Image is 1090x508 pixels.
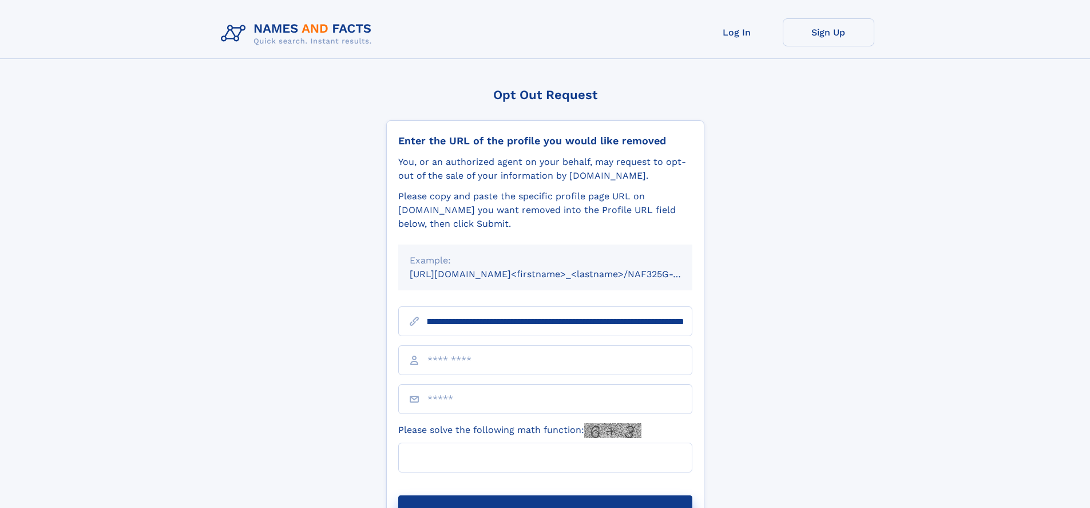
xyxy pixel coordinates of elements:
[410,269,714,279] small: [URL][DOMAIN_NAME]<firstname>_<lastname>/NAF325G-xxxxxxxx
[398,190,692,231] div: Please copy and paste the specific profile page URL on [DOMAIN_NAME] you want removed into the Pr...
[386,88,704,102] div: Opt Out Request
[691,18,783,46] a: Log In
[216,18,381,49] img: Logo Names and Facts
[783,18,874,46] a: Sign Up
[398,423,641,438] label: Please solve the following math function:
[410,254,681,267] div: Example:
[398,135,692,147] div: Enter the URL of the profile you would like removed
[398,155,692,183] div: You, or an authorized agent on your behalf, may request to opt-out of the sale of your informatio...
